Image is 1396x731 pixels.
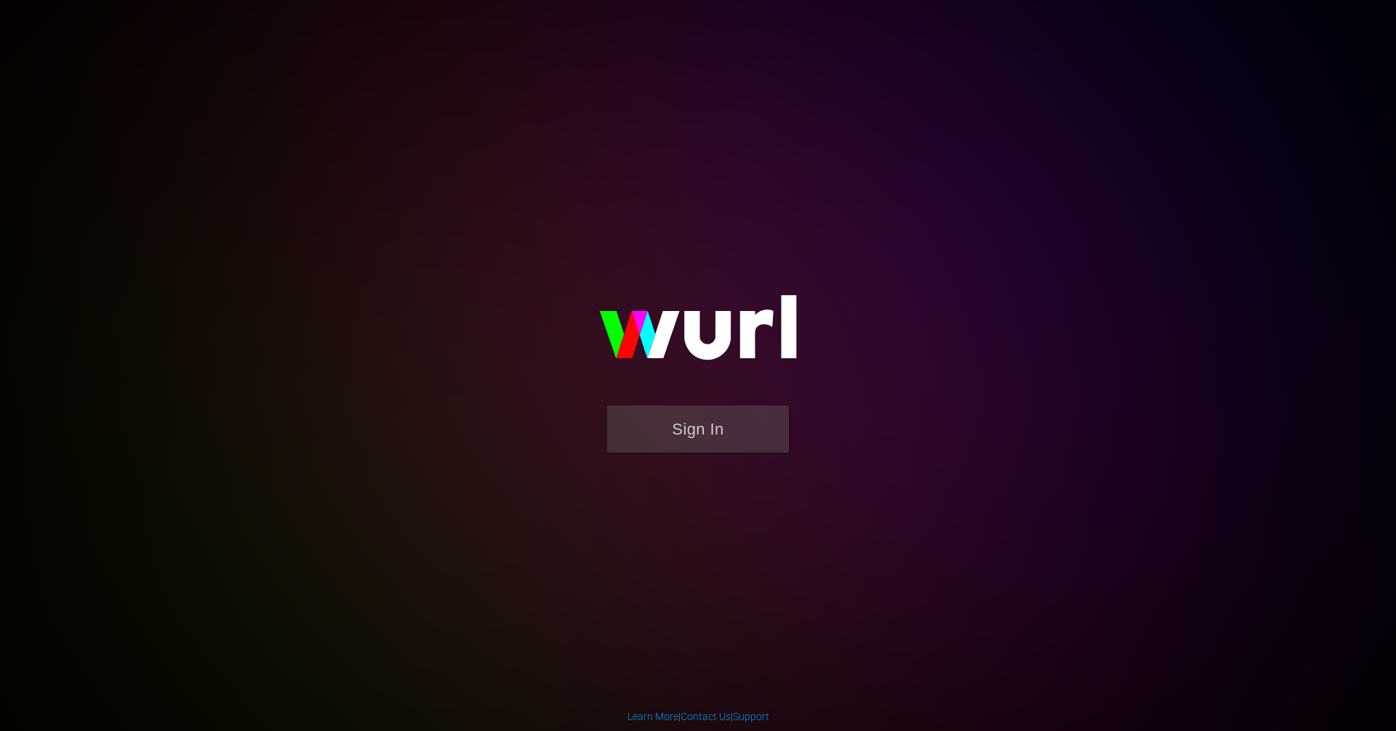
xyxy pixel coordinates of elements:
button: Sign In [607,405,789,453]
div: | | [627,709,769,724]
a: Support [733,711,769,722]
a: Learn More [627,711,678,722]
a: Contact Us [681,711,731,722]
img: wurl-logo-on-black-223613ac3d8ba8fe6dc639794a292ebdb59501304c7dfd60c99c58986ef67473.svg [553,264,843,405]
